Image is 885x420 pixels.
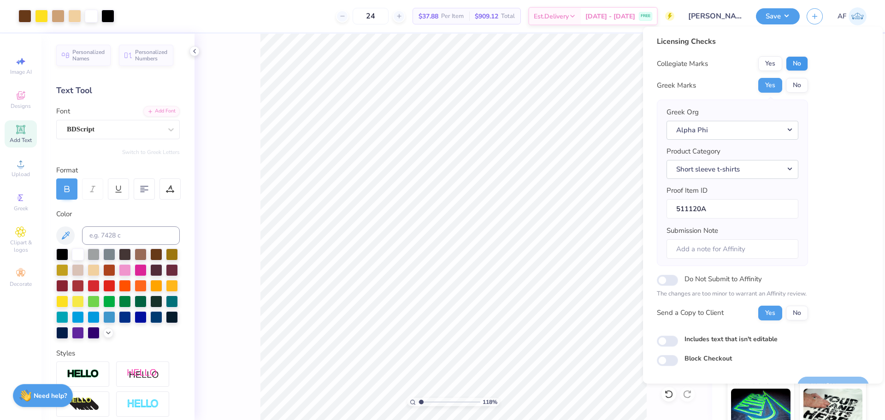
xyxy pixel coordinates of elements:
[786,306,808,320] button: No
[56,209,180,219] div: Color
[667,160,798,179] button: Short sleeve t-shirts
[11,102,31,110] span: Designs
[12,171,30,178] span: Upload
[838,7,867,25] a: AF
[419,12,438,21] span: $37.88
[10,68,32,76] span: Image AI
[758,306,782,320] button: Yes
[56,165,181,176] div: Format
[657,59,708,69] div: Collegiate Marks
[684,273,762,285] label: Do Not Submit to Affinity
[684,354,732,363] label: Block Checkout
[684,334,778,344] label: Includes text that isn't editable
[657,290,808,299] p: The changes are too minor to warrant an Affinity review.
[667,225,718,236] label: Submission Note
[758,78,782,93] button: Yes
[5,239,37,254] span: Clipart & logos
[72,49,105,62] span: Personalized Names
[667,107,699,118] label: Greek Org
[14,205,28,212] span: Greek
[681,7,749,25] input: Untitled Design
[34,391,67,400] strong: Need help?
[67,369,99,379] img: Stroke
[127,399,159,409] img: Negative Space
[758,56,782,71] button: Yes
[786,56,808,71] button: No
[483,398,497,406] span: 118 %
[82,226,180,245] input: e.g. 7428 c
[534,12,569,21] span: Est. Delivery
[657,308,724,318] div: Send a Copy to Client
[10,280,32,288] span: Decorate
[143,106,180,117] div: Add Font
[10,136,32,144] span: Add Text
[67,397,99,412] img: 3d Illusion
[657,36,808,47] div: Licensing Checks
[756,8,800,24] button: Save
[353,8,389,24] input: – –
[56,106,70,117] label: Font
[641,13,650,19] span: FREE
[838,11,846,22] span: AF
[475,12,498,21] span: $909.12
[667,121,798,140] button: Alpha Phi
[786,78,808,93] button: No
[441,12,464,21] span: Per Item
[56,84,180,97] div: Text Tool
[501,12,515,21] span: Total
[585,12,635,21] span: [DATE] - [DATE]
[135,49,168,62] span: Personalized Numbers
[56,348,180,359] div: Styles
[667,239,798,259] input: Add a note for Affinity
[122,148,180,156] button: Switch to Greek Letters
[667,146,720,157] label: Product Category
[127,368,159,380] img: Shadow
[849,7,867,25] img: Ana Francesca Bustamante
[657,80,696,91] div: Greek Marks
[667,185,708,196] label: Proof Item ID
